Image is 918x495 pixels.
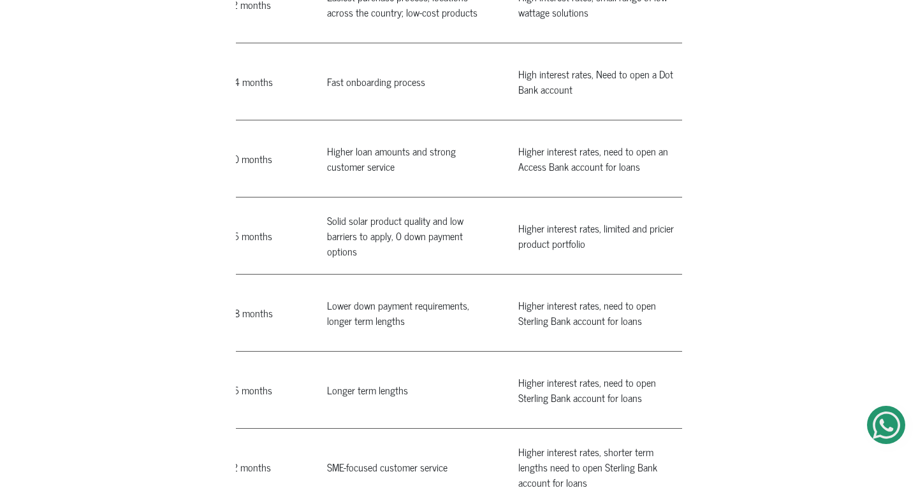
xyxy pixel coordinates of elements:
[212,120,312,197] td: 60 months
[312,197,503,274] td: Solid solar product quality and low barriers to apply, 0 down payment options
[212,351,312,428] td: 36 months
[212,274,312,351] td: 48 months
[312,274,503,351] td: Lower down payment requirements, longer term lengths
[503,43,694,120] td: High interest rates, Need to open a Dot Bank account
[212,197,312,274] td: 36 months
[312,351,503,428] td: Longer term lengths
[312,43,503,120] td: Fast onboarding process
[503,197,694,274] td: Higher interest rates, limited and pricier product portfolio
[212,43,312,120] td: 24 months
[873,412,900,439] img: Get Started On Earthbond Via Whatsapp
[503,120,694,197] td: Higher interest rates, need to open an Access Bank account for loans
[503,274,694,351] td: Higher interest rates, need to open Sterling Bank account for loans
[312,120,503,197] td: Higher loan amounts and strong customer service
[503,351,694,428] td: Higher interest rates, need to open Sterling Bank account for loans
